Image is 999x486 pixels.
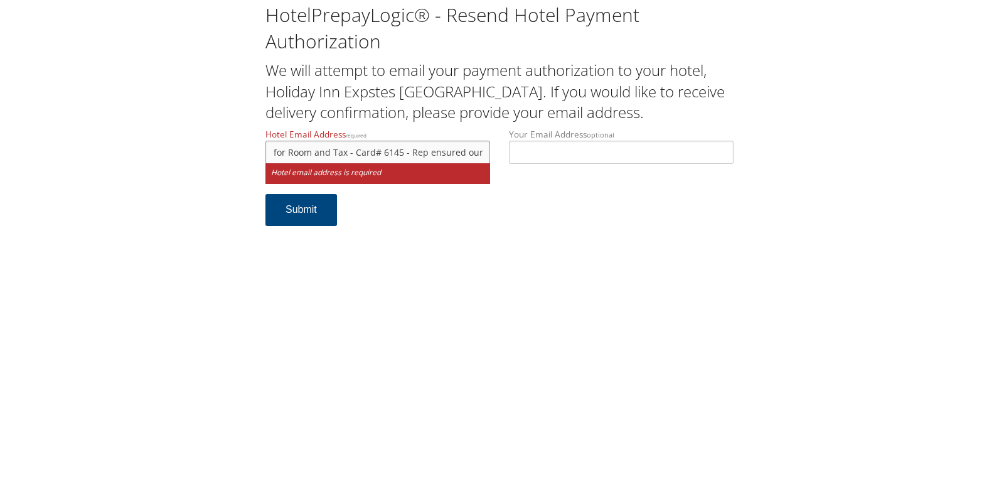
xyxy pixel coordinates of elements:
h1: HotelPrepayLogic® - Resend Hotel Payment Authorization [265,2,734,55]
small: required [346,132,366,139]
h2: We will attempt to email your payment authorization to your hotel, Holiday Inn Expstes [GEOGRAPHI... [265,60,734,123]
input: Your Email Addressoptional [509,141,734,164]
input: Hotel Email Addressrequired [265,141,490,164]
label: Your Email Address [509,128,734,164]
button: Submit [265,194,337,226]
small: optional [587,130,614,139]
label: Hotel Email Address [265,128,490,164]
small: Hotel email address is required [265,163,490,184]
